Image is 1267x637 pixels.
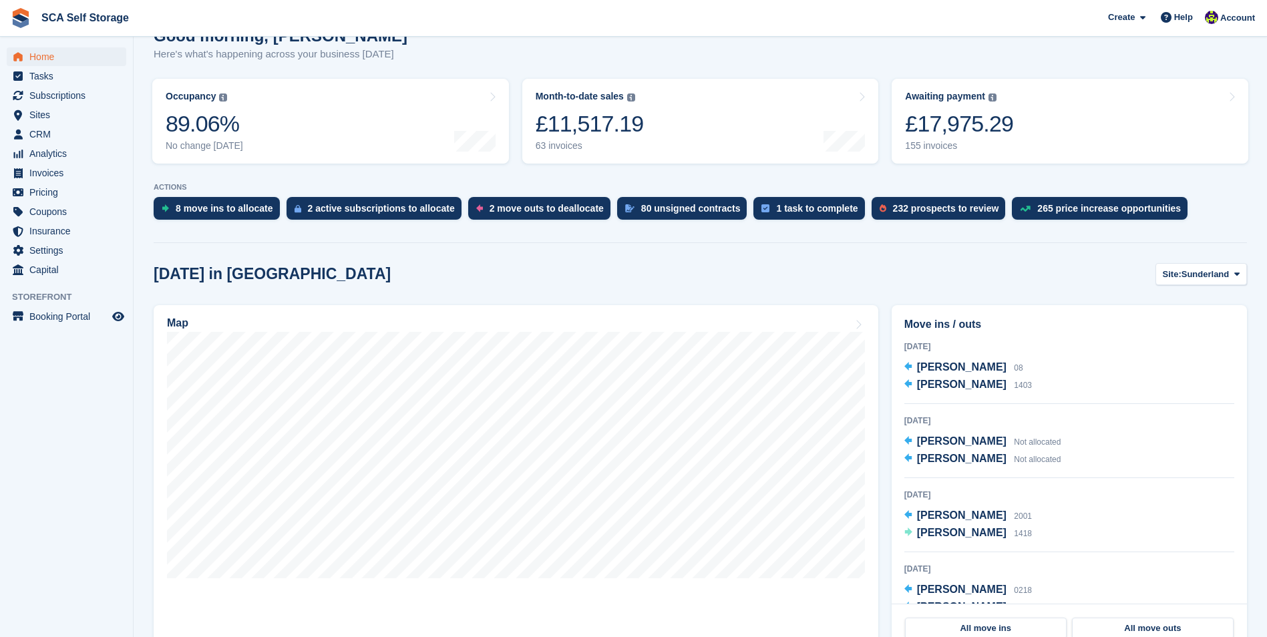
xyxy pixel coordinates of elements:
[166,91,216,102] div: Occupancy
[1220,11,1255,25] span: Account
[904,415,1234,427] div: [DATE]
[905,91,985,102] div: Awaiting payment
[468,197,617,226] a: 2 move outs to deallocate
[904,451,1061,468] a: [PERSON_NAME] Not allocated
[7,202,126,221] a: menu
[917,379,1007,390] span: [PERSON_NAME]
[166,110,243,138] div: 89.06%
[29,222,110,240] span: Insurance
[1155,263,1247,285] button: Site: Sunderland
[625,204,635,212] img: contract_signature_icon-13c848040528278c33f63329250d36e43548de30e8caae1d1a13099fd9432cc5.svg
[29,105,110,124] span: Sites
[1014,603,1061,612] span: Not allocated
[536,91,624,102] div: Month-to-date sales
[917,435,1007,447] span: [PERSON_NAME]
[917,453,1007,464] span: [PERSON_NAME]
[287,197,468,226] a: 2 active subscriptions to allocate
[154,47,407,62] p: Here's what's happening across your business [DATE]
[536,140,644,152] div: 63 invoices
[917,361,1007,373] span: [PERSON_NAME]
[1108,11,1135,24] span: Create
[1020,206,1031,212] img: price_increase_opportunities-93ffe204e8149a01c8c9dc8f82e8f89637d9d84a8eef4429ea346261dce0b2c0.svg
[753,197,871,226] a: 1 task to complete
[7,105,126,124] a: menu
[308,203,455,214] div: 2 active subscriptions to allocate
[29,86,110,105] span: Subscriptions
[167,317,188,329] h2: Map
[490,203,604,214] div: 2 move outs to deallocate
[1182,268,1230,281] span: Sunderland
[1014,529,1032,538] span: 1418
[880,204,886,212] img: prospect-51fa495bee0391a8d652442698ab0144808aea92771e9ea1ae160a38d050c398.svg
[905,140,1013,152] div: 155 invoices
[1037,203,1181,214] div: 265 price increase opportunities
[904,563,1234,575] div: [DATE]
[872,197,1013,226] a: 232 prospects to review
[905,110,1013,138] div: £17,975.29
[154,265,391,283] h2: [DATE] in [GEOGRAPHIC_DATA]
[110,308,126,325] a: Preview store
[1012,197,1194,226] a: 265 price increase opportunities
[29,241,110,260] span: Settings
[29,47,110,66] span: Home
[1174,11,1193,24] span: Help
[29,307,110,326] span: Booking Portal
[29,125,110,144] span: CRM
[904,359,1023,377] a: [PERSON_NAME] 08
[776,203,858,214] div: 1 task to complete
[29,67,110,85] span: Tasks
[7,222,126,240] a: menu
[152,79,509,164] a: Occupancy 89.06% No change [DATE]
[904,525,1032,542] a: [PERSON_NAME] 1418
[36,7,134,29] a: SCA Self Storage
[1014,586,1032,595] span: 0218
[12,290,133,304] span: Storefront
[476,204,483,212] img: move_outs_to_deallocate_icon-f764333ba52eb49d3ac5e1228854f67142a1ed5810a6f6cc68b1a99e826820c5.svg
[893,203,999,214] div: 232 prospects to review
[29,144,110,163] span: Analytics
[154,183,1247,192] p: ACTIONS
[904,489,1234,501] div: [DATE]
[29,202,110,221] span: Coupons
[988,93,997,101] img: icon-info-grey-7440780725fd019a000dd9b08b2336e03edf1995a4989e88bcd33f0948082b44.svg
[7,307,126,326] a: menu
[522,79,879,164] a: Month-to-date sales £11,517.19 63 invoices
[892,79,1248,164] a: Awaiting payment £17,975.29 155 invoices
[917,584,1007,595] span: [PERSON_NAME]
[536,110,644,138] div: £11,517.19
[295,204,301,213] img: active_subscription_to_allocate_icon-d502201f5373d7db506a760aba3b589e785aa758c864c3986d89f69b8ff3...
[904,316,1234,333] h2: Move ins / outs
[617,197,754,226] a: 80 unsigned contracts
[904,433,1061,451] a: [PERSON_NAME] Not allocated
[917,601,1007,612] span: [PERSON_NAME]
[761,204,769,212] img: task-75834270c22a3079a89374b754ae025e5fb1db73e45f91037f5363f120a921f8.svg
[11,8,31,28] img: stora-icon-8386f47178a22dfd0bd8f6a31ec36ba5ce8667c1dd55bd0f319d3a0aa187defe.svg
[7,125,126,144] a: menu
[904,507,1032,525] a: [PERSON_NAME] 2001
[641,203,741,214] div: 80 unsigned contracts
[29,183,110,202] span: Pricing
[154,197,287,226] a: 8 move ins to allocate
[7,164,126,182] a: menu
[627,93,635,101] img: icon-info-grey-7440780725fd019a000dd9b08b2336e03edf1995a4989e88bcd33f0948082b44.svg
[166,140,243,152] div: No change [DATE]
[1163,268,1182,281] span: Site:
[1014,381,1032,390] span: 1403
[29,164,110,182] span: Invoices
[1014,437,1061,447] span: Not allocated
[219,93,227,101] img: icon-info-grey-7440780725fd019a000dd9b08b2336e03edf1995a4989e88bcd33f0948082b44.svg
[1205,11,1218,24] img: Thomas Webb
[917,509,1007,521] span: [PERSON_NAME]
[1014,511,1032,521] span: 2001
[162,204,169,212] img: move_ins_to_allocate_icon-fdf77a2bb77ea45bf5b3d319d69a93e2d87916cf1d5bf7949dd705db3b84f3ca.svg
[29,260,110,279] span: Capital
[917,527,1007,538] span: [PERSON_NAME]
[7,47,126,66] a: menu
[1014,455,1061,464] span: Not allocated
[7,241,126,260] a: menu
[7,67,126,85] a: menu
[904,582,1032,599] a: [PERSON_NAME] 0218
[1014,363,1023,373] span: 08
[904,377,1032,394] a: [PERSON_NAME] 1403
[7,144,126,163] a: menu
